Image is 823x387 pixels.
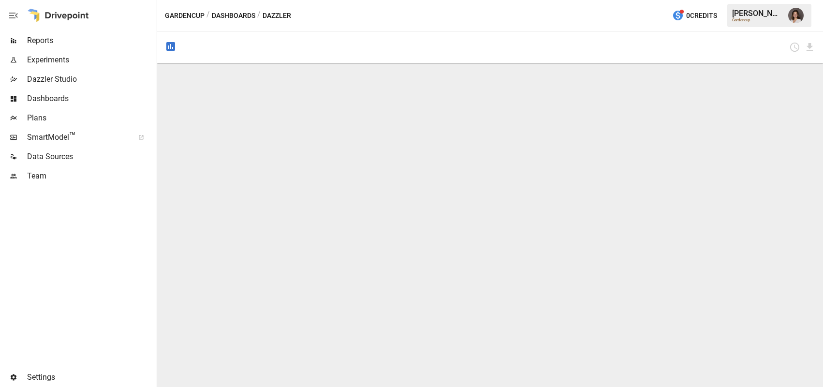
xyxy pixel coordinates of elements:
span: Settings [27,372,155,383]
button: Franziska Ibscher [782,2,809,29]
div: / [206,10,210,22]
img: Franziska Ibscher [788,8,804,23]
span: Team [27,170,155,182]
button: Dashboards [212,10,255,22]
div: [PERSON_NAME] [732,9,782,18]
button: 0Credits [668,7,721,25]
span: Data Sources [27,151,155,163]
span: ™ [69,130,76,142]
span: Dazzler Studio [27,74,155,85]
div: Gardencup [732,18,782,22]
span: SmartModel [27,132,128,143]
button: Gardencup [165,10,205,22]
span: Plans [27,112,155,124]
span: Experiments [27,54,155,66]
div: / [257,10,261,22]
span: Dashboards [27,93,155,104]
span: Reports [27,35,155,46]
span: 0 Credits [686,10,717,22]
